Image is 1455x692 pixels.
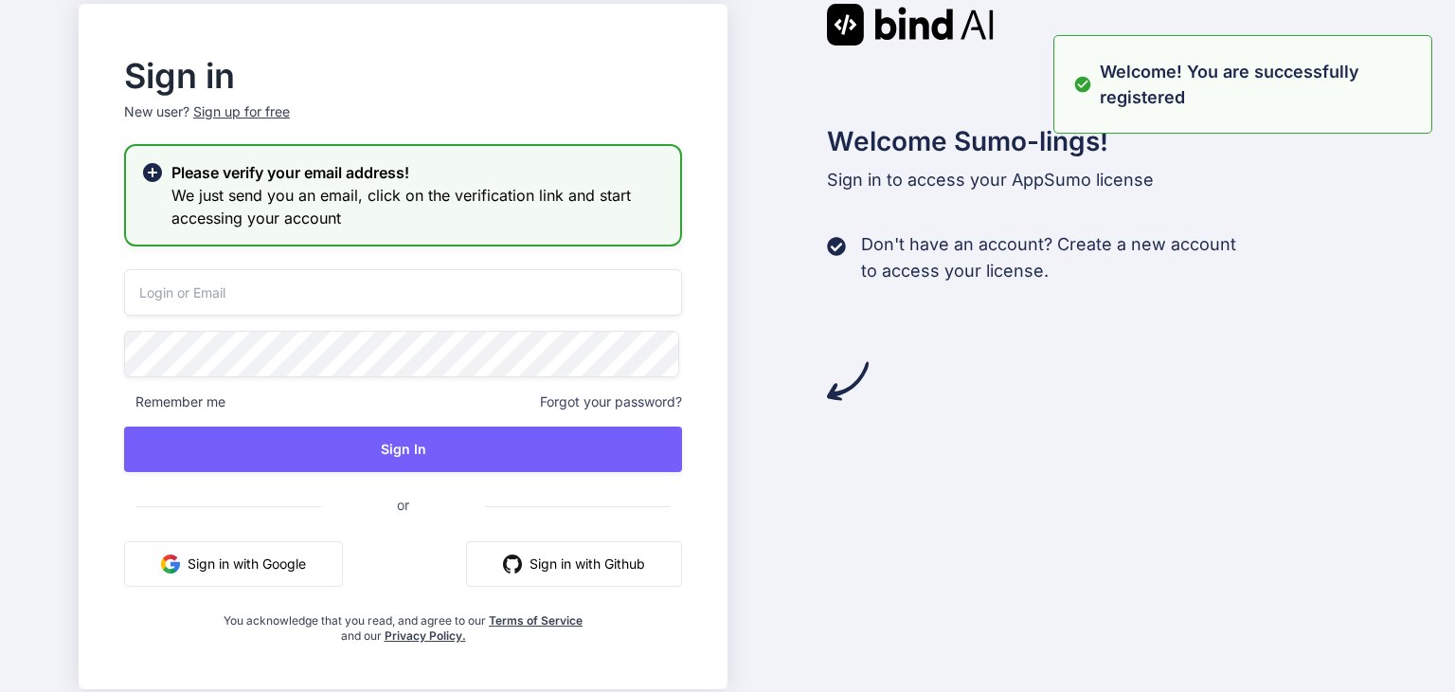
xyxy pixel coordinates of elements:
span: or [321,482,485,528]
span: Remember me [124,392,225,411]
button: Sign In [124,427,682,472]
h2: Please verify your email address! [171,161,665,184]
p: Don't have an account? Create a new account to access your license. [861,231,1236,284]
span: Forgot your password? [540,392,682,411]
img: alert [1073,59,1092,110]
img: google [161,555,180,574]
h2: Sign in [124,61,682,91]
button: Sign in with Github [466,541,682,587]
h2: Welcome Sumo-lings! [827,121,1376,161]
a: Privacy Policy. [385,628,466,643]
img: arrow [827,360,869,402]
img: Bind AI logo [827,4,994,46]
div: You acknowledge that you read, and agree to our and our [217,602,589,644]
div: Sign up for free [193,102,290,121]
p: Welcome! You are successfully registered [1100,59,1420,110]
input: Login or Email [124,269,682,316]
h3: We just send you an email, click on the verification link and start accessing your account [171,184,665,229]
a: Terms of Service [489,613,583,628]
button: Sign in with Google [124,541,343,587]
p: Sign in to access your AppSumo license [827,167,1376,193]
p: New user? [124,102,682,144]
img: github [503,555,522,574]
